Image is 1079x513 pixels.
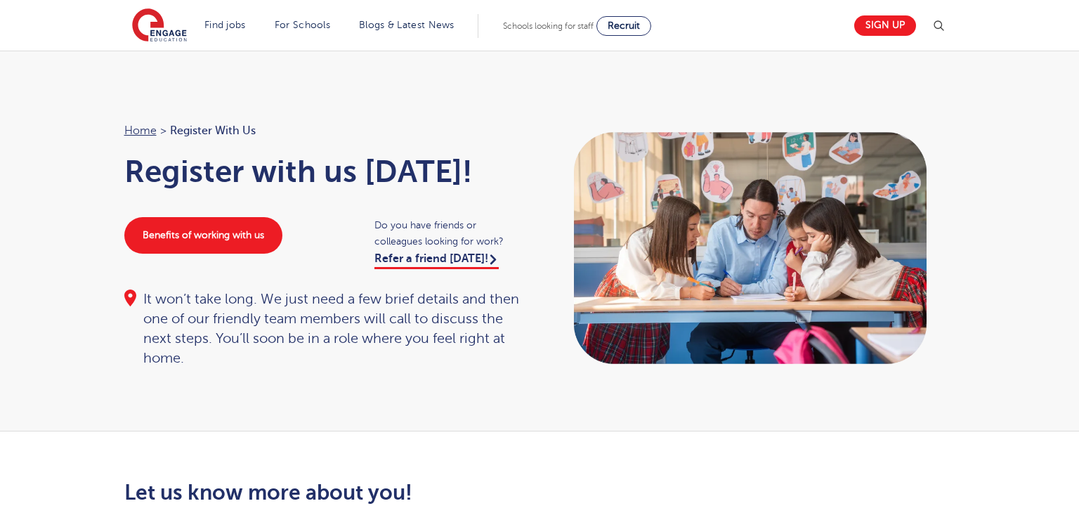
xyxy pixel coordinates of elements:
h2: Let us know more about you! [124,481,672,505]
h1: Register with us [DATE]! [124,154,526,189]
a: Blogs & Latest News [359,20,455,30]
nav: breadcrumb [124,122,526,140]
span: Schools looking for staff [503,21,594,31]
a: Benefits of working with us [124,217,282,254]
span: Register with us [170,122,256,140]
img: Engage Education [132,8,187,44]
a: Recruit [596,16,651,36]
span: Do you have friends or colleagues looking for work? [374,217,525,249]
span: Recruit [608,20,640,31]
a: Sign up [854,15,916,36]
span: > [160,124,166,137]
a: Home [124,124,157,137]
a: Refer a friend [DATE]! [374,252,499,269]
a: Find jobs [204,20,246,30]
div: It won’t take long. We just need a few brief details and then one of our friendly team members wi... [124,290,526,368]
a: For Schools [275,20,330,30]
